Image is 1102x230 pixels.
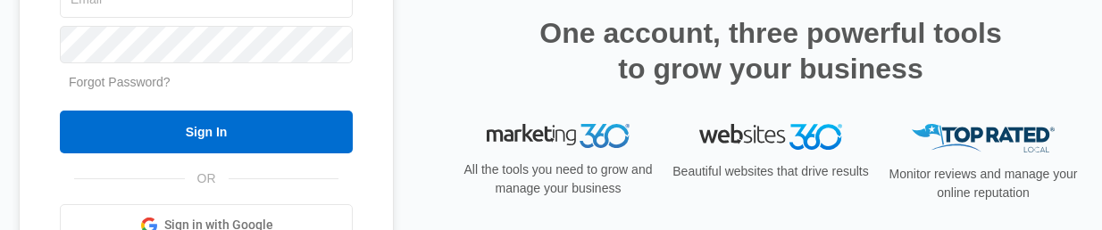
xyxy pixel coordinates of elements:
[912,124,1055,153] img: Top Rated Local
[60,111,353,153] input: Sign In
[883,165,1083,202] p: Monitor reviews and manage your online reputation
[534,15,1007,86] h2: One account, three powerful tools to grow your business
[185,169,229,188] span: OR
[671,162,871,181] p: Beautiful websites that drive results
[699,124,842,150] img: Websites 360
[487,124,630,149] img: Marketing 360
[458,160,658,198] p: All the tools you need to grow and manage your business
[69,75,171,89] a: Forgot Password?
